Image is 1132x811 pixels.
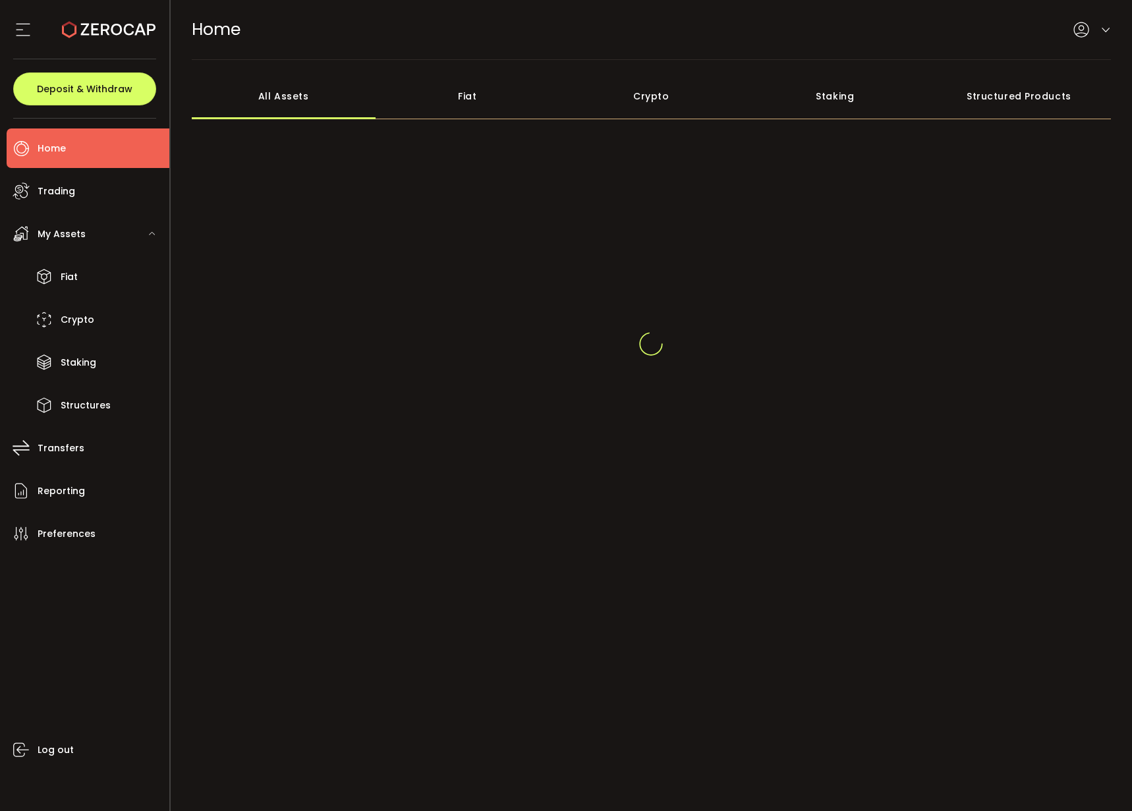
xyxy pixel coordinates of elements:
[192,18,241,41] span: Home
[61,310,94,329] span: Crypto
[38,139,66,158] span: Home
[38,225,86,244] span: My Assets
[743,73,927,119] div: Staking
[927,73,1111,119] div: Structured Products
[61,267,78,287] span: Fiat
[38,741,74,760] span: Log out
[38,524,96,544] span: Preferences
[38,482,85,501] span: Reporting
[559,73,743,119] div: Crypto
[38,182,75,201] span: Trading
[13,72,156,105] button: Deposit & Withdraw
[37,84,132,94] span: Deposit & Withdraw
[61,396,111,415] span: Structures
[376,73,559,119] div: Fiat
[192,73,376,119] div: All Assets
[38,439,84,458] span: Transfers
[61,353,96,372] span: Staking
